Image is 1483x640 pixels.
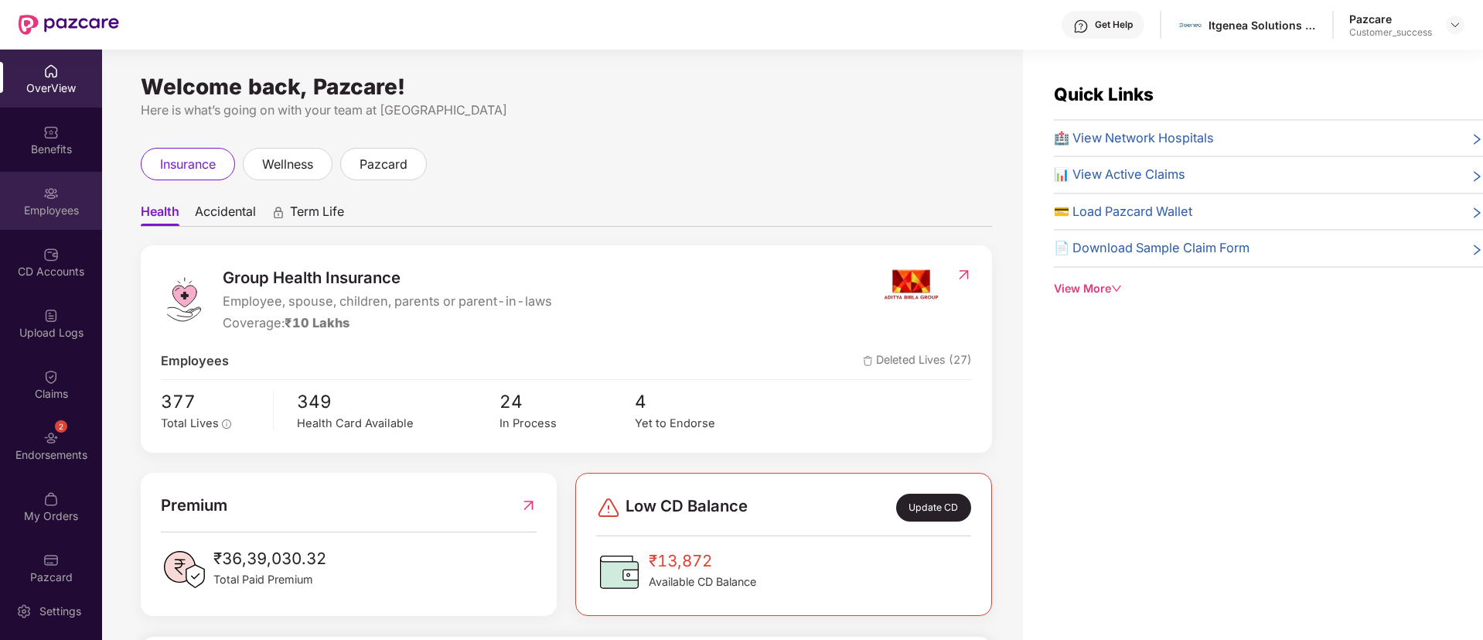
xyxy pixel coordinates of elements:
[223,265,552,290] span: Group Health Insurance
[1054,128,1214,149] span: 🏥 View Network Hospitals
[297,415,499,433] div: Health Card Available
[160,155,216,174] span: insurance
[635,388,770,416] span: 4
[43,247,59,262] img: svg+xml;base64,PHN2ZyBpZD0iQ0RfQWNjb3VudHMiIGRhdGEtbmFtZT0iQ0QgQWNjb3VudHMiIHhtbG5zPSJodHRwOi8vd3...
[1179,14,1202,36] img: 106931595_3072030449549100_5699994001076542286_n.png
[55,420,67,433] div: 2
[195,204,256,226] span: Accidental
[956,267,972,282] img: RedirectIcon
[161,493,227,518] span: Premium
[596,495,621,520] img: svg+xml;base64,PHN2ZyBpZD0iRGFuZ2VyLTMyeDMyIiB4bWxucz0iaHR0cDovL3d3dy53My5vcmcvMjAwMC9zdmciIHdpZH...
[43,491,59,507] img: svg+xml;base64,PHN2ZyBpZD0iTXlfT3JkZXJzIiBkYXRhLW5hbWU9Ik15IE9yZGVycyIgeG1sbnM9Imh0dHA6Ly93d3cudz...
[499,388,635,416] span: 24
[43,63,59,79] img: svg+xml;base64,PHN2ZyBpZD0iSG9tZSIgeG1sbnM9Imh0dHA6Ly93d3cudzMub3JnLzIwMDAvc3ZnIiB3aWR0aD0iMjAiIG...
[1073,19,1089,34] img: svg+xml;base64,PHN2ZyBpZD0iSGVscC0zMngzMiIgeG1sbnM9Imh0dHA6Ly93d3cudzMub3JnLzIwMDAvc3ZnIiB3aWR0aD...
[1095,19,1133,31] div: Get Help
[596,549,643,595] img: CDBalanceIcon
[290,204,344,226] span: Term Life
[1349,12,1432,26] div: Pazcare
[161,416,219,430] span: Total Lives
[1209,18,1317,33] div: Itgenea Solutions Private Limited
[649,573,756,590] span: Available CD Balance
[161,351,229,371] span: Employees
[1054,84,1154,104] span: Quick Links
[141,80,992,93] div: Welcome back, Pazcare!
[360,155,407,174] span: pazcard
[1471,168,1483,185] span: right
[43,308,59,323] img: svg+xml;base64,PHN2ZyBpZD0iVXBsb2FkX0xvZ3MiIGRhdGEtbmFtZT0iVXBsb2FkIExvZ3MiIHhtbG5zPSJodHRwOi8vd3...
[161,388,262,416] span: 377
[213,571,326,588] span: Total Paid Premium
[262,155,313,174] span: wellness
[19,15,119,35] img: New Pazcare Logo
[223,313,552,334] div: Coverage:
[882,265,940,304] img: insurerIcon
[16,604,32,619] img: svg+xml;base64,PHN2ZyBpZD0iU2V0dGluZy0yMHgyMCIgeG1sbnM9Imh0dHA6Ly93d3cudzMub3JnLzIwMDAvc3ZnIiB3aW...
[43,553,59,568] img: svg+xml;base64,PHN2ZyBpZD0iUGF6Y2FyZCIgeG1sbnM9Imh0dHA6Ly93d3cudzMub3JnLzIwMDAvc3ZnIiB3aWR0aD0iMj...
[1054,280,1483,297] div: View More
[626,494,748,522] span: Low CD Balance
[635,415,770,433] div: Yet to Endorse
[35,604,86,619] div: Settings
[43,369,59,385] img: svg+xml;base64,PHN2ZyBpZD0iQ2xhaW0iIHhtbG5zPSJodHRwOi8vd3d3LnczLm9yZy8yMDAwL3N2ZyIgd2lkdGg9IjIwIi...
[161,276,207,323] img: logo
[520,493,537,518] img: RedirectIcon
[1349,26,1432,39] div: Customer_success
[161,546,207,593] img: PaidPremiumIcon
[863,356,873,366] img: deleteIcon
[43,430,59,446] img: svg+xml;base64,PHN2ZyBpZD0iRW5kb3JzZW1lbnRzIiB4bWxucz0iaHR0cDovL3d3dy53My5vcmcvMjAwMC9zdmciIHdpZH...
[1054,165,1185,185] span: 📊 View Active Claims
[141,101,992,120] div: Here is what’s going on with your team at [GEOGRAPHIC_DATA]
[141,204,179,226] span: Health
[1111,283,1122,294] span: down
[1054,238,1249,258] span: 📄 Download Sample Claim Form
[649,549,756,573] span: ₹13,872
[43,125,59,140] img: svg+xml;base64,PHN2ZyBpZD0iQmVuZWZpdHMiIHhtbG5zPSJodHRwOi8vd3d3LnczLm9yZy8yMDAwL3N2ZyIgd2lkdGg9Ij...
[297,388,499,416] span: 349
[1471,205,1483,222] span: right
[896,494,971,522] div: Update CD
[1471,241,1483,258] span: right
[1471,132,1483,149] span: right
[499,415,635,433] div: In Process
[271,205,285,219] div: animation
[285,315,349,330] span: ₹10 Lakhs
[43,186,59,201] img: svg+xml;base64,PHN2ZyBpZD0iRW1wbG95ZWVzIiB4bWxucz0iaHR0cDovL3d3dy53My5vcmcvMjAwMC9zdmciIHdpZHRoPS...
[222,419,231,429] span: info-circle
[863,351,972,371] span: Deleted Lives (27)
[1054,202,1192,222] span: 💳 Load Pazcard Wallet
[213,546,326,571] span: ₹36,39,030.32
[1449,19,1461,31] img: svg+xml;base64,PHN2ZyBpZD0iRHJvcGRvd24tMzJ4MzIiIHhtbG5zPSJodHRwOi8vd3d3LnczLm9yZy8yMDAwL3N2ZyIgd2...
[223,292,552,312] span: Employee, spouse, children, parents or parent-in-laws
